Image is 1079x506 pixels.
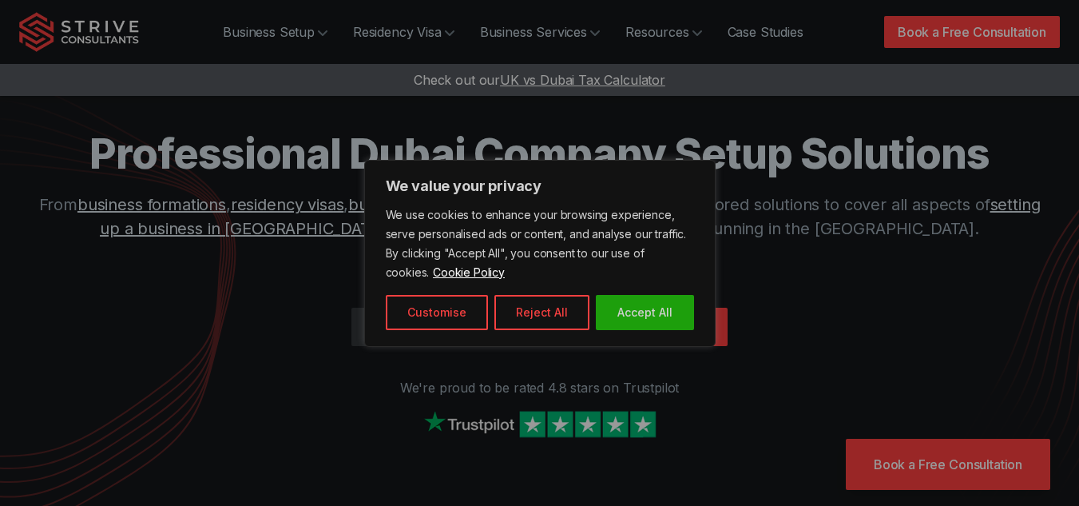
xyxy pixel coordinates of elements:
p: We use cookies to enhance your browsing experience, serve personalised ads or content, and analys... [386,205,694,282]
p: We value your privacy [386,177,694,196]
button: Reject All [494,295,589,330]
button: Accept All [596,295,694,330]
div: We value your privacy [364,160,716,347]
a: Cookie Policy [432,265,506,280]
button: Customise [386,295,488,330]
